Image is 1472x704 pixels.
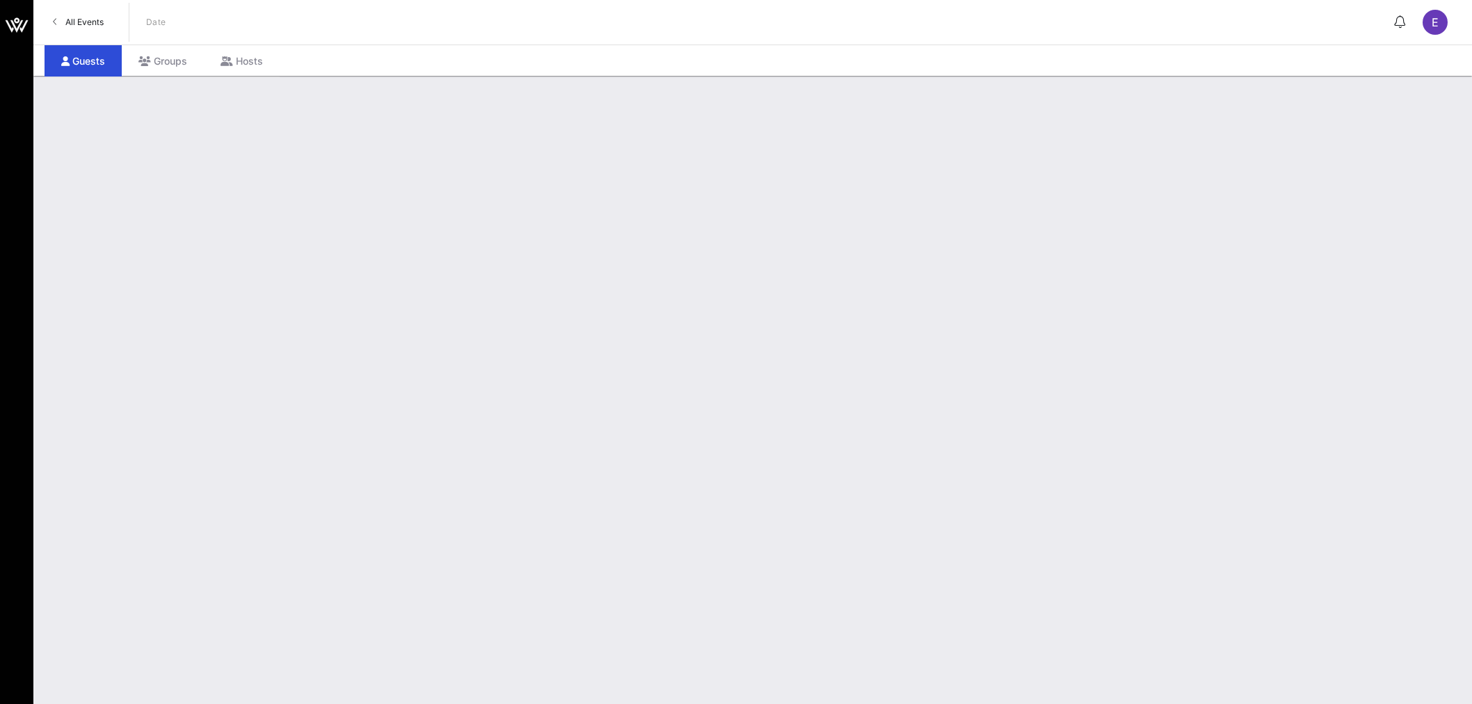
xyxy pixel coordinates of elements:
a: All Events [45,11,112,33]
div: Groups [122,45,204,77]
div: E [1423,10,1448,35]
p: Date [146,15,166,29]
span: All Events [65,17,104,27]
span: E [1432,15,1439,29]
div: Hosts [204,45,280,77]
div: Guests [45,45,122,77]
